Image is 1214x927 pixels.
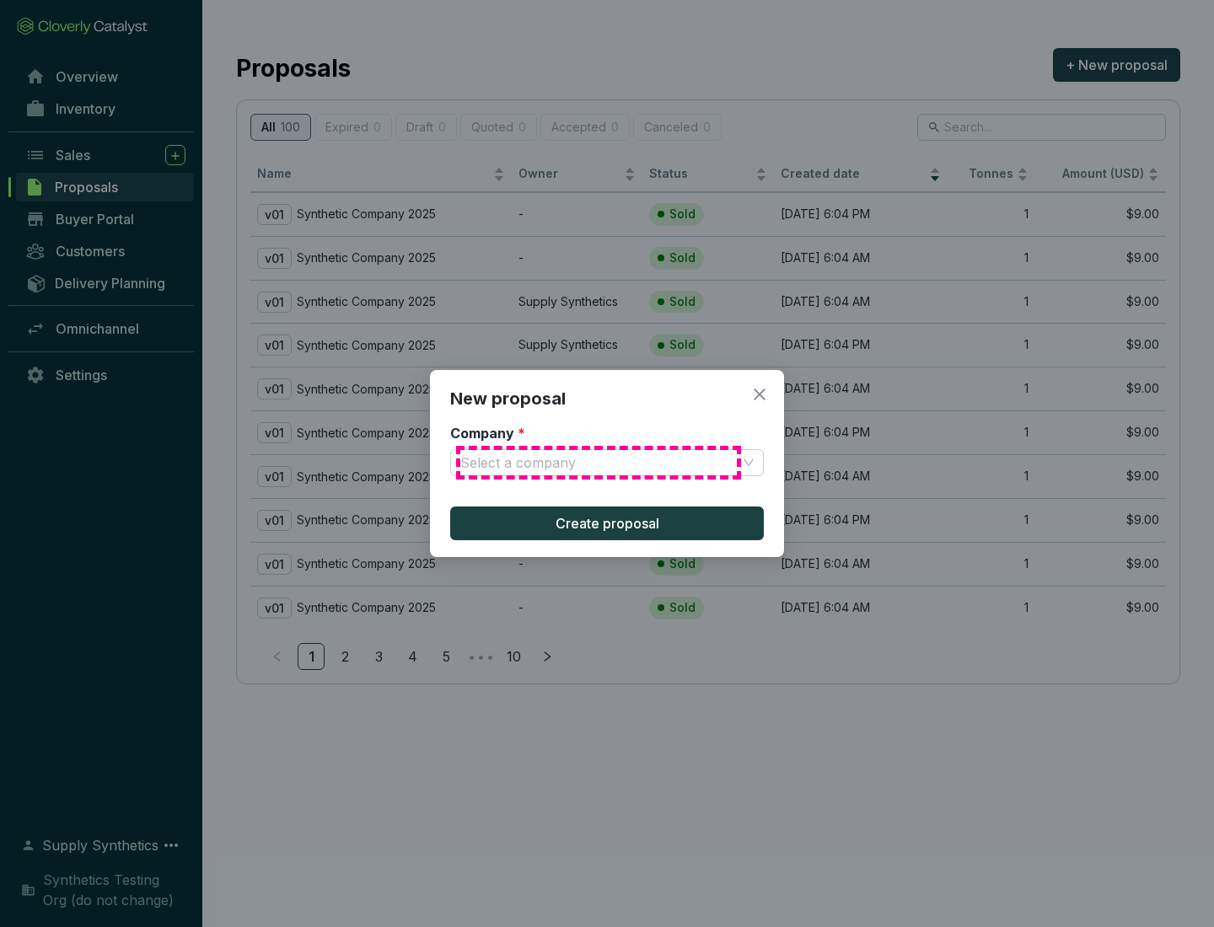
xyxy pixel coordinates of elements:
[450,387,764,410] h2: New proposal
[556,513,659,533] span: Create proposal
[746,381,773,408] button: Close
[752,387,767,402] span: close
[450,506,764,540] button: Create proposal
[746,387,773,402] span: Close
[450,424,525,442] label: Company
